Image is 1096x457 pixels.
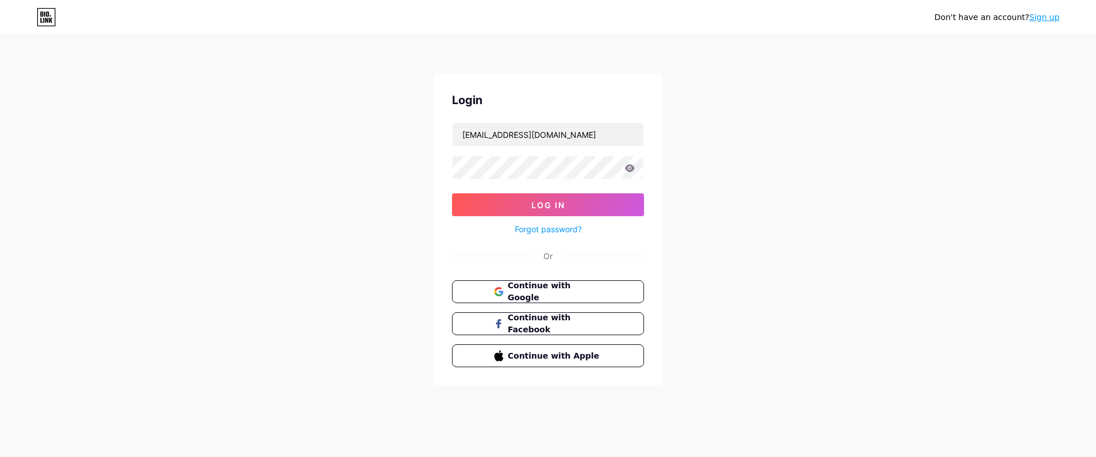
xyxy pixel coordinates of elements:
[934,11,1059,23] div: Don't have an account?
[1029,13,1059,22] a: Sign up
[452,193,644,216] button: Log In
[531,200,565,210] span: Log In
[508,312,602,336] span: Continue with Facebook
[452,312,644,335] button: Continue with Facebook
[453,123,643,146] input: Username
[543,250,553,262] div: Or
[508,280,602,304] span: Continue with Google
[508,350,602,362] span: Continue with Apple
[452,280,644,303] button: Continue with Google
[452,344,644,367] button: Continue with Apple
[515,223,582,235] a: Forgot password?
[452,92,644,109] div: Login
